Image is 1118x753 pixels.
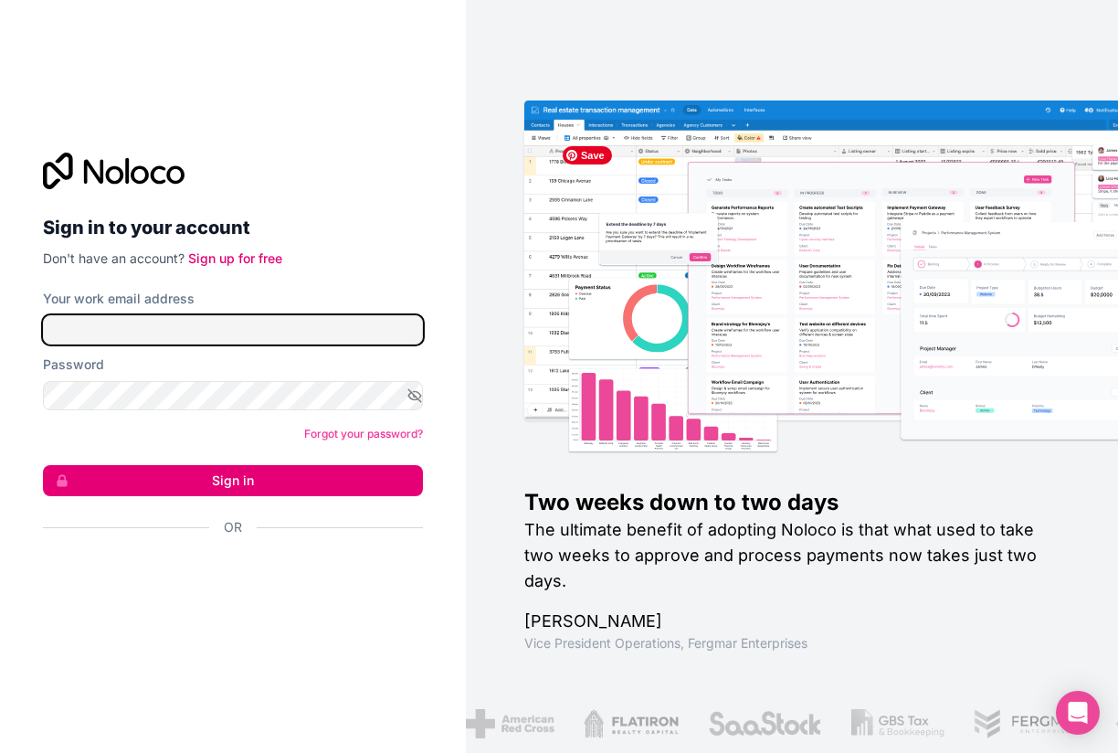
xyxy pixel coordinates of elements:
span: Or [224,518,242,536]
h1: Vice President Operations , Fergmar Enterprises [524,634,1060,652]
div: Open Intercom Messenger [1056,691,1100,735]
h2: The ultimate benefit of adopting Noloco is that what used to take two weeks to approve and proces... [524,517,1060,594]
h1: [PERSON_NAME] [524,609,1060,634]
span: Don't have an account? [43,250,185,266]
a: Forgot your password? [304,427,423,440]
button: Sign in [43,465,423,496]
img: /assets/fergmar-CudnrXN5.png [972,709,1083,738]
h2: Sign in to your account [43,211,423,244]
input: Password [43,381,423,410]
label: Password [43,355,104,374]
iframe: Sign in with Google Button [34,557,417,597]
img: /assets/american-red-cross-BAupjrZR.png [464,709,553,738]
a: Sign up for free [188,250,282,266]
h1: Two weeks down to two days [524,488,1060,517]
img: /assets/gbstax-C-GtDUiK.png [849,709,942,738]
img: /assets/flatiron-C8eUkumj.png [582,709,677,738]
img: /assets/saastock-C6Zbiodz.png [706,709,821,738]
span: Save [563,146,612,164]
input: Email address [43,315,423,345]
label: Your work email address [43,290,195,308]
